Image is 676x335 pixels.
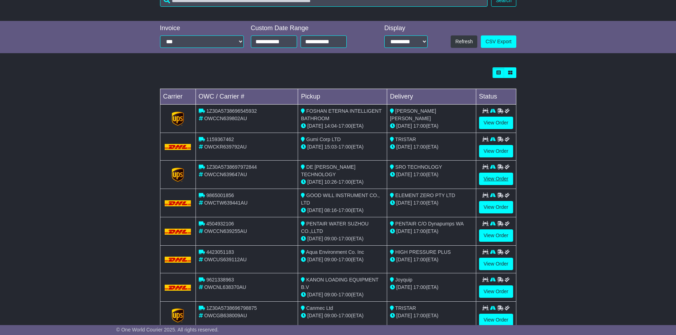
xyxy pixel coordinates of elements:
[413,284,426,290] span: 17:00
[324,207,337,213] span: 08:16
[396,144,412,150] span: [DATE]
[307,257,323,262] span: [DATE]
[306,249,364,255] span: Aqua Environment Co. Inc
[301,291,384,298] div: - (ETA)
[307,179,323,185] span: [DATE]
[339,207,351,213] span: 17:00
[204,172,247,177] span: OWCCN639647AU
[396,123,412,129] span: [DATE]
[306,305,333,311] span: Canmec Ltd
[298,89,387,105] td: Pickup
[324,236,337,241] span: 09:00
[395,277,412,283] span: Joyquip
[395,249,451,255] span: HIGH PRESSURE PLUS
[301,122,384,130] div: - (ETA)
[324,313,337,318] span: 09:00
[172,308,184,323] img: GetCarrierServiceLogo
[324,257,337,262] span: 09:00
[206,249,234,255] span: 4423051183
[301,277,378,290] span: KANON LOADING EQUIPMENT B.V
[413,228,426,234] span: 17:00
[390,143,473,151] div: (ETA)
[390,199,473,207] div: (ETA)
[387,89,476,105] td: Delivery
[413,144,426,150] span: 17:00
[395,136,416,142] span: TRISTAR
[413,123,426,129] span: 17:00
[396,284,412,290] span: [DATE]
[451,35,477,48] button: Refresh
[413,172,426,177] span: 17:00
[204,144,247,150] span: OWCKR639792AU
[116,327,219,333] span: © One World Courier 2025. All rights reserved.
[395,221,464,227] span: PENTAIR C/O Dynapumps WA
[390,256,473,263] div: (ETA)
[384,24,428,32] div: Display
[172,168,184,182] img: GetCarrierServiceLogo
[307,236,323,241] span: [DATE]
[172,112,184,126] img: GetCarrierServiceLogo
[165,229,191,234] img: DHL.png
[476,89,516,105] td: Status
[479,258,513,270] a: View Order
[206,305,257,311] span: 1Z30A5738696798875
[206,277,234,283] span: 9621338963
[395,192,455,198] span: ELEMENT ZERO PTY LTD
[307,144,323,150] span: [DATE]
[390,122,473,130] div: (ETA)
[339,236,351,241] span: 17:00
[301,207,384,214] div: - (ETA)
[206,108,257,114] span: 1Z30A5738696545932
[165,285,191,290] img: DHL.png
[301,221,368,234] span: PENTAIR WATER SUZHOU CO.,LLTD
[204,284,246,290] span: OWCNL638370AU
[390,312,473,319] div: (ETA)
[481,35,516,48] a: CSV Export
[301,164,355,177] span: DE [PERSON_NAME] TECHNOLOGY
[339,123,351,129] span: 17:00
[339,257,351,262] span: 17:00
[390,284,473,291] div: (ETA)
[324,179,337,185] span: 10:26
[390,171,473,178] div: (ETA)
[301,192,380,206] span: GOOD WILL INSTRUMENT CO., LTD
[307,313,323,318] span: [DATE]
[390,108,436,121] span: [PERSON_NAME] [PERSON_NAME]
[396,228,412,234] span: [DATE]
[324,144,337,150] span: 15:03
[324,292,337,297] span: 09:00
[206,136,234,142] span: 1159367462
[301,108,381,121] span: FOSHAN ETERNA INTELLIGENT BATHROOM
[251,24,365,32] div: Custom Date Range
[339,144,351,150] span: 17:00
[301,143,384,151] div: - (ETA)
[165,257,191,262] img: DHL.png
[204,313,247,318] span: OWCGB638009AU
[413,200,426,206] span: 17:00
[479,117,513,129] a: View Order
[324,123,337,129] span: 14:04
[160,89,196,105] td: Carrier
[395,164,442,170] span: SRO TECHNOLOGY
[479,173,513,185] a: View Order
[196,89,298,105] td: OWC / Carrier #
[206,164,257,170] span: 1Z30A5738697972844
[413,313,426,318] span: 17:00
[396,172,412,177] span: [DATE]
[301,235,384,242] div: - (ETA)
[301,256,384,263] div: - (ETA)
[396,200,412,206] span: [DATE]
[160,24,244,32] div: Invoice
[206,221,234,227] span: 4504932106
[204,116,247,121] span: OWCCN639802AU
[204,228,247,234] span: OWCCN639255AU
[396,257,412,262] span: [DATE]
[306,136,341,142] span: Gumi Corp LTD
[204,200,247,206] span: OWCTW639441AU
[395,305,416,311] span: TRISTAR
[396,313,412,318] span: [DATE]
[479,285,513,298] a: View Order
[479,229,513,242] a: View Order
[339,179,351,185] span: 17:00
[301,312,384,319] div: - (ETA)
